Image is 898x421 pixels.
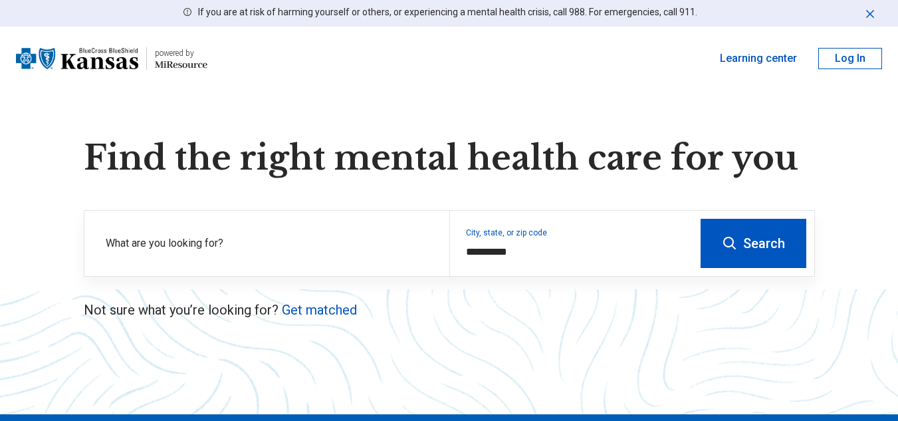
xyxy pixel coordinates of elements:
[106,235,433,251] label: What are you looking for?
[155,47,207,59] div: powered by
[198,5,697,19] p: If you are at risk of harming yourself or others, or experiencing a mental health crisis, call 98...
[84,138,815,178] h1: Find the right mental health care for you
[16,43,207,74] a: Blue Cross Blue Shield Kansaspowered by
[818,48,882,69] button: Log In
[16,43,138,74] img: Blue Cross Blue Shield Kansas
[282,302,357,318] a: Get matched
[84,301,815,319] p: Not sure what you’re looking for?
[701,219,806,268] button: Search
[863,5,877,21] button: Dismiss
[720,51,797,67] a: Learning center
